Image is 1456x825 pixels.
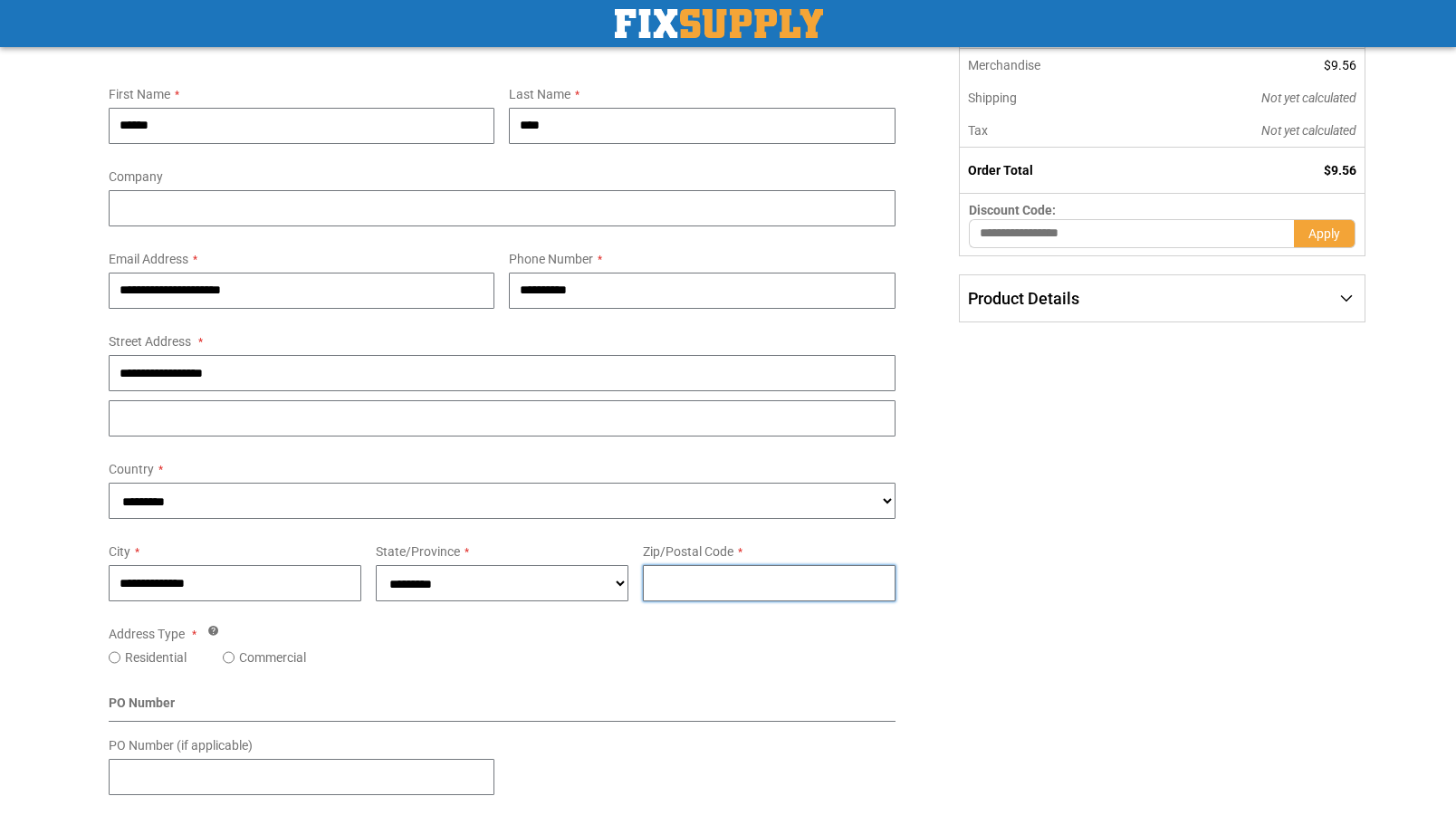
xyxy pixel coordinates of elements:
[376,544,460,559] span: State/Province
[109,627,185,641] span: Address Type
[968,91,1017,105] span: Shipping
[109,738,253,753] span: PO Number (if applicable)
[1261,123,1356,138] span: Not yet calculated
[109,334,191,349] span: Street Address
[109,87,170,101] span: First Name
[968,163,1033,177] strong: Order Total
[109,252,188,266] span: Email Address
[109,544,130,559] span: City
[959,49,1139,82] th: Merchandise
[1324,58,1356,72] span: $9.56
[125,648,187,667] label: Residential
[1261,91,1356,105] span: Not yet calculated
[959,114,1139,148] th: Tax
[109,169,163,184] span: Company
[509,87,570,101] span: Last Name
[1324,163,1356,177] span: $9.56
[239,648,306,667] label: Commercial
[1308,226,1340,241] span: Apply
[109,462,154,476] span: Country
[615,9,823,38] img: Fix Industrial Supply
[509,252,593,266] span: Phone Number
[968,289,1079,308] span: Product Details
[1294,219,1355,248] button: Apply
[615,9,823,38] a: store logo
[969,203,1056,217] span: Discount Code:
[109,694,896,722] div: PO Number
[643,544,733,559] span: Zip/Postal Code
